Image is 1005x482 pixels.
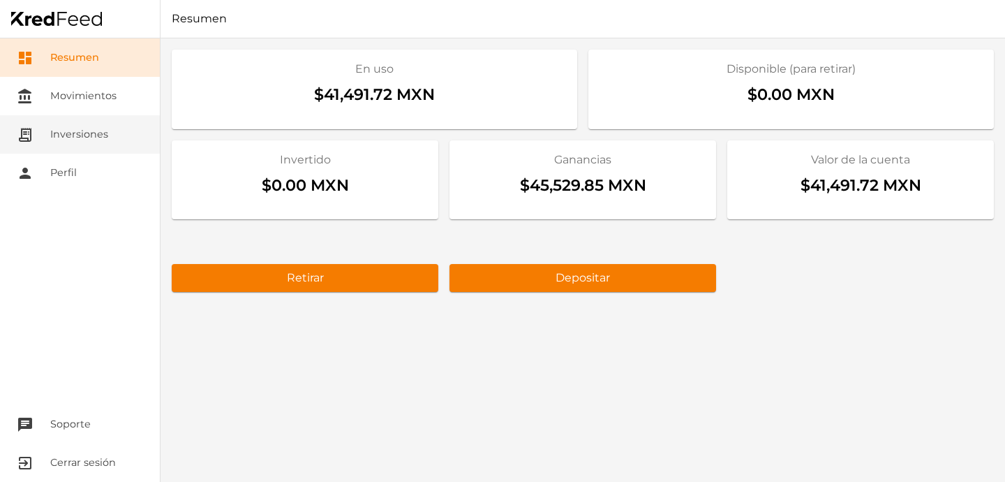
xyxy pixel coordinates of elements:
[11,12,102,26] img: Home
[17,50,33,66] i: dashboard
[461,168,705,209] div: $45,529.85 MXN
[183,61,566,78] h2: En uso
[17,165,33,182] i: person
[600,78,983,118] div: $0.00 MXN
[183,78,566,118] div: $41,491.72 MXN
[183,168,427,209] div: $0.00 MXN
[600,61,983,78] h2: Disponible (para retirar)
[17,416,33,433] i: chat
[172,264,438,292] button: Retirar
[449,264,716,292] button: Depositar
[17,88,33,105] i: account_balance
[17,455,33,472] i: exit_to_app
[161,10,1005,27] h1: Resumen
[461,152,705,168] h2: Ganancias
[738,152,983,168] h2: Valor de la cuenta
[738,168,983,209] div: $41,491.72 MXN
[17,126,33,143] i: receipt_long
[183,152,427,168] h2: Invertido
